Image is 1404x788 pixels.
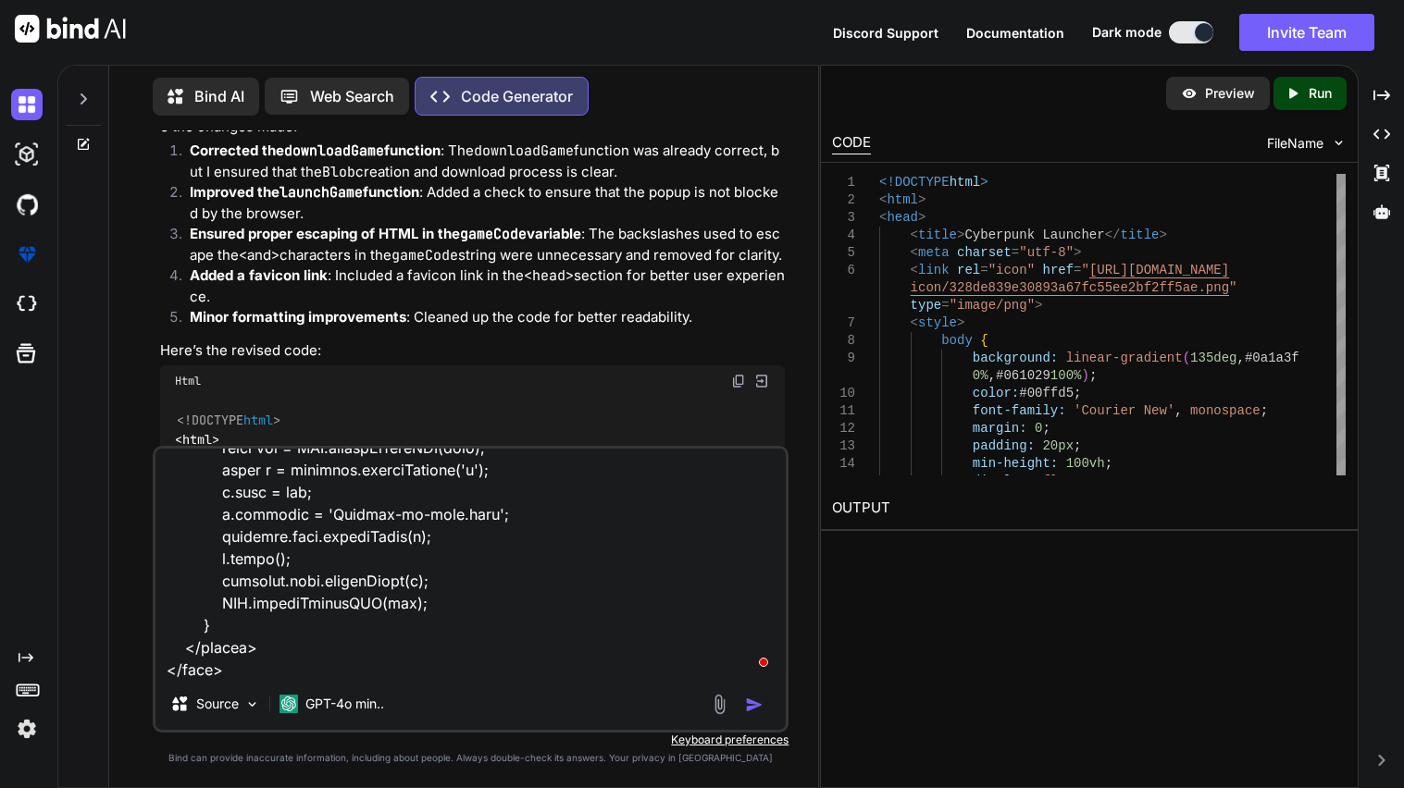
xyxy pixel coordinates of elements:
span: 100vh [1066,456,1105,471]
img: githubDark [11,189,43,220]
span: > [957,228,964,242]
li: : Cleaned up the code for better readability. [175,307,785,333]
code: launchGame [280,183,363,202]
span: link [918,263,950,277]
span: > [918,210,926,225]
li: : The function was already correct, but I ensured that the creation and download process is clear. [175,141,785,182]
img: copy [731,374,746,388]
p: Web Search [310,85,394,107]
span: ( [1183,351,1190,365]
img: settings [11,713,43,745]
span: 20px [1043,438,1075,453]
strong: Minor formatting improvements [190,308,406,326]
img: Open in Browser [753,373,770,389]
span: ; [1074,474,1081,488]
div: 2 [832,191,855,209]
li: : The backslashes used to escape the and characters in the string were unnecessary and removed fo... [175,224,785,265]
strong: Added a favicon link [190,266,328,284]
span: , [988,368,996,383]
span: html [182,431,212,448]
img: preview [1181,85,1198,102]
p: Here’s the revised code: [160,340,785,362]
div: 3 [832,209,855,227]
img: attachment [709,694,730,715]
span: type [911,298,942,313]
p: Preview [1205,84,1255,103]
p: Bind AI [194,85,244,107]
img: Pick Models [244,696,260,712]
span: min-height: [973,456,1058,471]
div: 12 [832,420,855,437]
span: </ [1105,228,1121,242]
img: premium [11,239,43,270]
img: icon [745,696,764,714]
span: , [1174,403,1182,418]
span: html [243,412,273,429]
span: 0% [973,368,988,383]
span: < [911,245,918,260]
span: Discord Support [833,25,938,41]
div: 4 [832,227,855,244]
li: : Added a check to ensure that the popup is not blocked by the browser. [175,182,785,224]
span: = [1012,245,1019,260]
code: Blob [322,163,355,181]
button: Documentation [966,23,1064,43]
span: < [879,192,887,207]
span: padding: [973,438,1035,453]
div: 6 [832,262,855,279]
span: ; [1089,368,1097,383]
span: > [980,175,988,190]
span: ; [1261,403,1268,418]
div: 13 [832,437,855,455]
span: monospace [1190,403,1261,418]
span: = [941,298,949,313]
div: 1 [832,174,855,191]
strong: Corrected the function [190,142,441,159]
span: " [1229,280,1236,295]
code: gameCode [460,225,527,243]
span: FileName [1267,134,1323,153]
p: Run [1309,84,1332,103]
span: Html [175,374,201,388]
div: 9 [832,350,855,367]
textarea: To enrich screen reader interactions, please activate Accessibility in Grammarly extension settings [155,449,786,678]
span: title [918,228,957,242]
div: 8 [832,332,855,350]
span: 'Courier New' [1074,403,1174,418]
span: > [918,192,926,207]
img: chevron down [1331,135,1347,151]
code: downloadGame [284,142,384,160]
span: title [1121,228,1160,242]
img: cloudideIcon [11,289,43,320]
span: body [941,333,973,348]
span: , [1237,351,1245,365]
code: <head> [524,266,574,285]
p: Bind can provide inaccurate information, including about people. Always double-check its answers.... [153,751,789,765]
span: Documentation [966,25,1064,41]
span: html [888,192,919,207]
span: "icon" [988,263,1035,277]
img: Bind AI [15,15,126,43]
span: rel [957,263,980,277]
span: < [879,210,887,225]
strong: Ensured proper escaping of HTML in the variable [190,225,581,242]
div: 10 [832,385,855,402]
span: style [918,315,957,330]
span: #061029 [996,368,1050,383]
span: 135deg [1190,351,1236,365]
span: meta [918,245,950,260]
span: href [1043,263,1075,277]
img: darkAi-studio [11,139,43,170]
span: 0 [1035,421,1042,436]
span: > [1074,245,1081,260]
span: [URL][DOMAIN_NAME] [1089,263,1229,277]
span: Dark mode [1092,23,1162,42]
div: 7 [832,314,855,332]
span: "image/png" [950,298,1035,313]
span: #0a1a3f [1245,351,1299,365]
li: : Included a favicon link in the section for better user experience. [175,265,785,307]
span: "utf-8" [1019,245,1074,260]
div: CODE [832,132,871,154]
span: display: [973,474,1035,488]
button: Discord Support [833,23,938,43]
